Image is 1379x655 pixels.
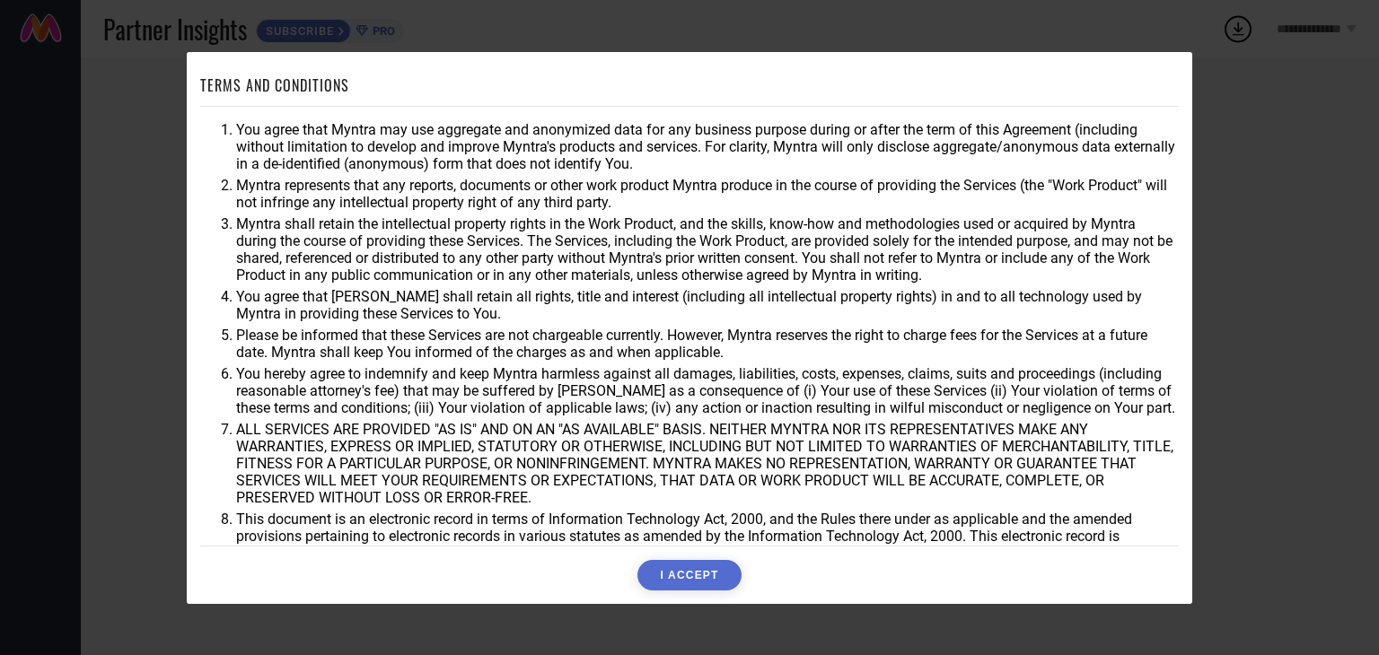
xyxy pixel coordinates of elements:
[236,177,1179,211] li: Myntra represents that any reports, documents or other work product Myntra produce in the course ...
[236,215,1179,284] li: Myntra shall retain the intellectual property rights in the Work Product, and the skills, know-ho...
[236,511,1179,562] li: This document is an electronic record in terms of Information Technology Act, 2000, and the Rules...
[236,365,1179,416] li: You hereby agree to indemnify and keep Myntra harmless against all damages, liabilities, costs, e...
[236,421,1179,506] li: ALL SERVICES ARE PROVIDED "AS IS" AND ON AN "AS AVAILABLE" BASIS. NEITHER MYNTRA NOR ITS REPRESEN...
[637,560,741,590] button: I ACCEPT
[236,327,1179,361] li: Please be informed that these Services are not chargeable currently. However, Myntra reserves the...
[200,74,349,96] h1: TERMS AND CONDITIONS
[236,288,1179,322] li: You agree that [PERSON_NAME] shall retain all rights, title and interest (including all intellect...
[236,121,1179,172] li: You agree that Myntra may use aggregate and anonymized data for any business purpose during or af...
